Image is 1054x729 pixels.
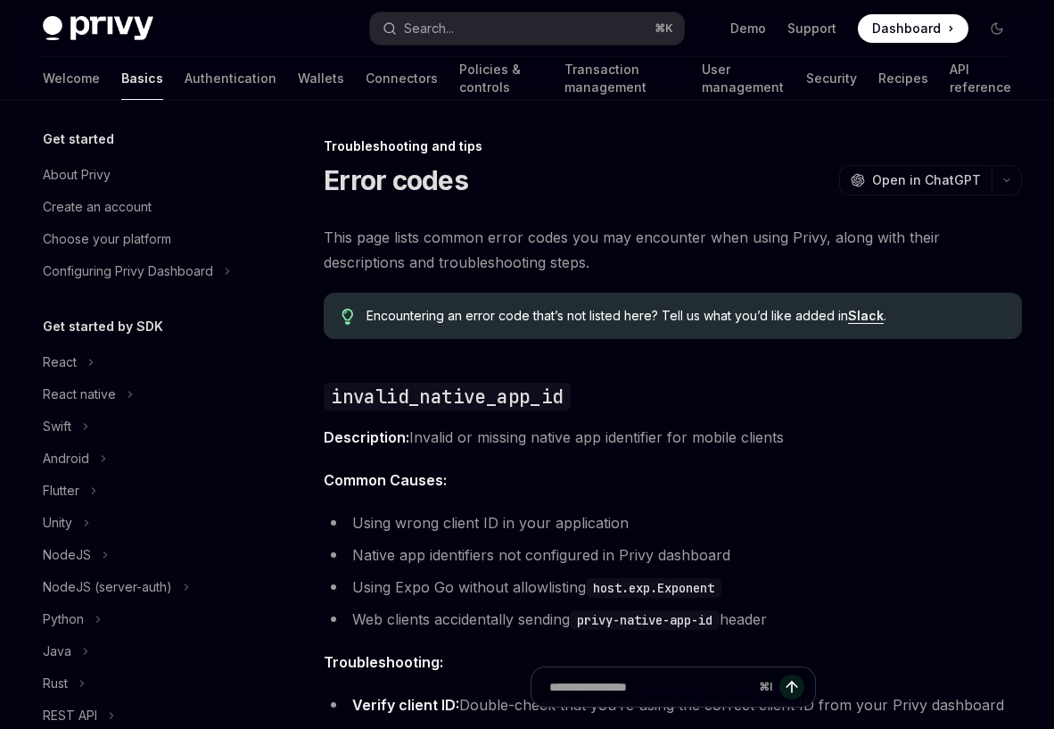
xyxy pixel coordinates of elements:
[29,346,257,378] button: Toggle React section
[806,57,857,100] a: Security
[43,416,71,437] div: Swift
[404,18,454,39] div: Search...
[43,673,68,694] div: Rust
[43,57,100,100] a: Welcome
[324,607,1022,632] li: Web clients accidentally sending header
[549,667,752,707] input: Ask a question...
[702,57,785,100] a: User management
[43,261,213,282] div: Configuring Privy Dashboard
[29,539,257,571] button: Toggle NodeJS section
[43,16,153,41] img: dark logo
[43,316,163,337] h5: Get started by SDK
[586,578,721,598] code: host.exp.Exponent
[298,57,344,100] a: Wallets
[872,20,941,37] span: Dashboard
[43,128,114,150] h5: Get started
[459,57,543,100] a: Policies & controls
[29,159,257,191] a: About Privy
[324,137,1022,155] div: Troubleshooting and tips
[43,228,171,250] div: Choose your platform
[324,543,1022,567] li: Native app identifiers not configured in Privy dashboard
[185,57,276,100] a: Authentication
[366,57,438,100] a: Connectors
[43,609,84,630] div: Python
[839,165,992,195] button: Open in ChatGPT
[43,641,71,662] div: Java
[655,21,673,36] span: ⌘ K
[872,171,981,189] span: Open in ChatGPT
[324,653,443,671] strong: Troubleshooting:
[29,410,257,443] button: Toggle Swift section
[29,255,257,287] button: Toggle Configuring Privy Dashboard section
[43,544,91,566] div: NodeJS
[564,57,680,100] a: Transaction management
[730,20,766,37] a: Demo
[43,512,72,534] div: Unity
[324,510,1022,535] li: Using wrong client ID in your application
[43,448,89,469] div: Android
[787,20,836,37] a: Support
[43,352,77,373] div: React
[29,571,257,603] button: Toggle NodeJS (server-auth) section
[43,196,152,218] div: Create an account
[29,635,257,667] button: Toggle Java section
[848,308,884,324] a: Slack
[43,384,116,405] div: React native
[370,12,683,45] button: Open search
[858,14,968,43] a: Dashboard
[43,480,79,501] div: Flutter
[324,425,1022,450] span: Invalid or missing native app identifier for mobile clients
[324,383,570,410] code: invalid_native_app_id
[570,610,720,630] code: privy-native-app-id
[29,223,257,255] a: Choose your platform
[324,471,447,489] strong: Common Causes:
[29,443,257,475] button: Toggle Android section
[43,705,97,726] div: REST API
[983,14,1011,43] button: Toggle dark mode
[43,164,111,186] div: About Privy
[43,576,172,598] div: NodeJS (server-auth)
[29,378,257,410] button: Toggle React native section
[324,428,409,446] strong: Description:
[29,475,257,507] button: Toggle Flutter section
[324,164,468,196] h1: Error codes
[121,57,163,100] a: Basics
[950,57,1011,100] a: API reference
[29,667,257,700] button: Toggle Rust section
[342,309,354,325] svg: Tip
[324,575,1022,600] li: Using Expo Go without allowlisting
[29,507,257,539] button: Toggle Unity section
[366,307,1004,325] span: Encountering an error code that’s not listed here? Tell us what you’d like added in .
[878,57,928,100] a: Recipes
[29,603,257,635] button: Toggle Python section
[779,675,804,700] button: Send message
[29,191,257,223] a: Create an account
[324,225,1022,275] span: This page lists common error codes you may encounter when using Privy, along with their descripti...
